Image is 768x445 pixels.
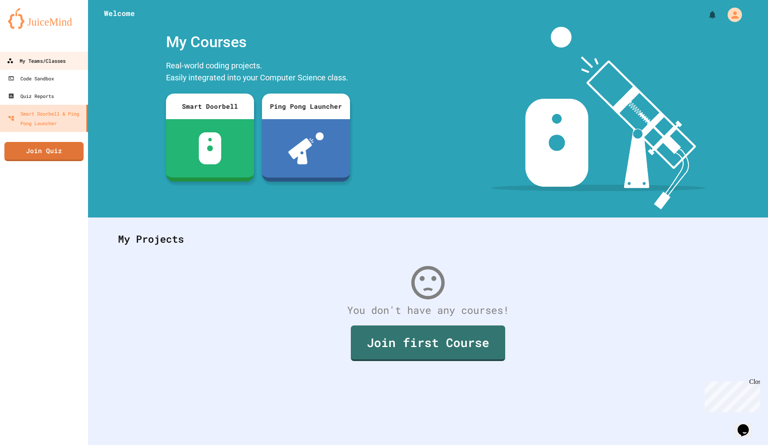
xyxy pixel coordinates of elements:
[693,8,719,22] div: My Notifications
[4,142,84,161] a: Join Quiz
[166,94,254,119] div: Smart Doorbell
[491,27,705,210] img: banner-image-my-projects.png
[3,3,55,51] div: Chat with us now!Close
[162,58,354,88] div: Real-world coding projects. Easily integrated into your Computer Science class.
[110,303,746,318] div: You don't have any courses!
[262,94,350,119] div: Ping Pong Launcher
[8,8,80,29] img: logo-orange.svg
[8,109,83,128] div: Smart Doorbell & Ping Pong Launcher
[162,27,354,58] div: My Courses
[8,74,54,83] div: Code Sandbox
[288,132,324,164] img: ppl-with-ball.png
[351,325,505,361] a: Join first Course
[7,56,66,66] div: My Teams/Classes
[199,132,222,164] img: sdb-white.svg
[719,6,744,24] div: My Account
[734,413,760,437] iframe: chat widget
[702,378,760,412] iframe: chat widget
[110,223,746,255] div: My Projects
[8,91,54,101] div: Quiz Reports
